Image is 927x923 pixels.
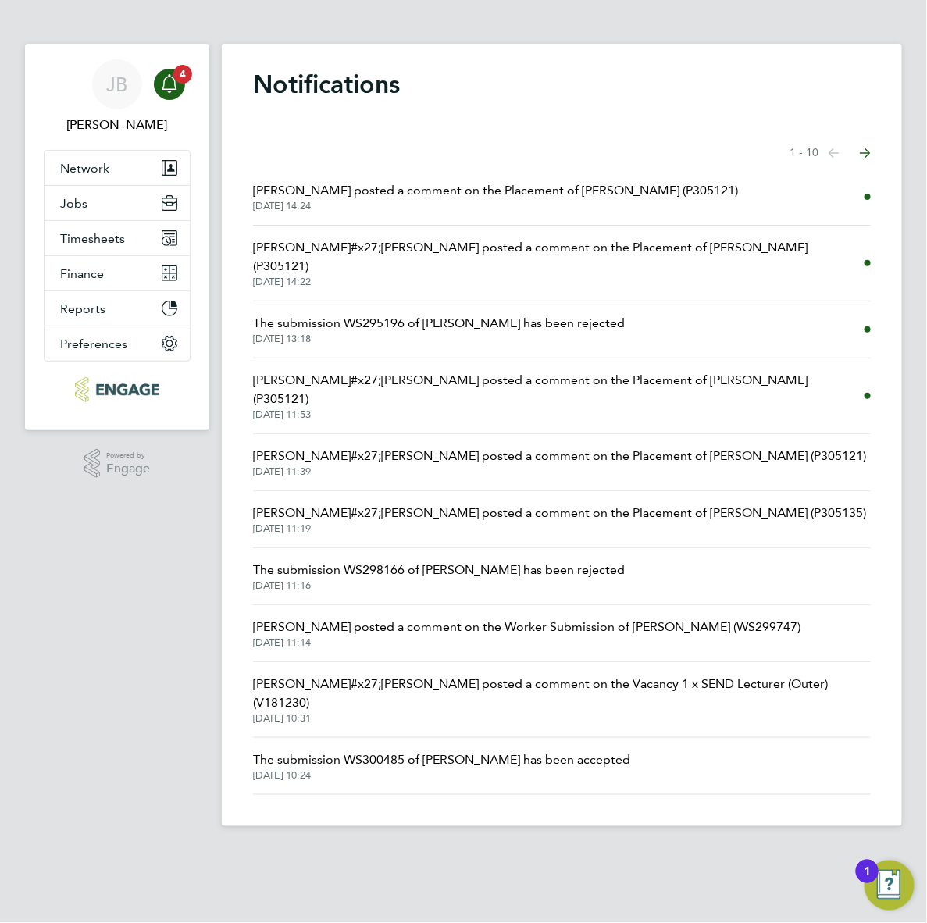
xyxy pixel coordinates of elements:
span: JB [107,74,128,94]
span: Network [60,161,109,176]
a: Go to home page [44,377,191,402]
button: Open Resource Center, 1 new notification [865,861,915,911]
span: [PERSON_NAME]#x27;[PERSON_NAME] posted a comment on the Placement of [PERSON_NAME] (P305121) [253,238,865,276]
a: [PERSON_NAME] posted a comment on the Placement of [PERSON_NAME] (P305121)[DATE] 14:24 [253,181,738,212]
span: Finance [60,266,104,281]
button: Jobs [45,186,190,220]
a: [PERSON_NAME]#x27;[PERSON_NAME] posted a comment on the Placement of [PERSON_NAME] (P305121)[DATE... [253,238,865,288]
a: The submission WS298166 of [PERSON_NAME] has been rejected[DATE] 11:16 [253,561,625,592]
span: Preferences [60,337,127,351]
span: [DATE] 11:53 [253,408,865,421]
span: 1 - 10 [790,145,818,161]
button: Preferences [45,326,190,361]
span: Reports [60,301,105,316]
span: Powered by [106,449,150,462]
span: [DATE] 11:19 [253,522,866,535]
a: [PERSON_NAME] posted a comment on the Worker Submission of [PERSON_NAME] (WS299747)[DATE] 11:14 [253,618,800,649]
a: The submission WS295196 of [PERSON_NAME] has been rejected[DATE] 13:18 [253,314,625,345]
span: Engage [106,462,150,476]
span: [DATE] 11:39 [253,465,866,478]
a: [PERSON_NAME]#x27;[PERSON_NAME] posted a comment on the Vacancy 1 x SEND Lecturer (Outer) (V18123... [253,675,871,725]
span: Josh Boulding [44,116,191,134]
a: [PERSON_NAME]#x27;[PERSON_NAME] posted a comment on the Placement of [PERSON_NAME] (P305135)[DATE... [253,504,866,535]
span: 4 [173,65,192,84]
nav: Main navigation [25,44,209,430]
nav: Select page of notifications list [790,137,871,169]
a: [PERSON_NAME]#x27;[PERSON_NAME] posted a comment on the Placement of [PERSON_NAME] (P305121)[DATE... [253,447,866,478]
span: The submission WS298166 of [PERSON_NAME] has been rejected [253,561,625,579]
button: Finance [45,256,190,290]
div: 1 [864,871,871,892]
span: Jobs [60,196,87,211]
span: [DATE] 10:31 [253,712,871,725]
img: protocol-logo-retina.png [75,377,159,402]
span: [DATE] 11:14 [253,636,800,649]
a: JB[PERSON_NAME] [44,59,191,134]
h1: Notifications [253,69,871,100]
button: Reports [45,291,190,326]
button: Network [45,151,190,185]
span: [PERSON_NAME]#x27;[PERSON_NAME] posted a comment on the Vacancy 1 x SEND Lecturer (Outer) (V181230) [253,675,871,712]
span: The submission WS295196 of [PERSON_NAME] has been rejected [253,314,625,333]
span: [DATE] 11:16 [253,579,625,592]
span: [DATE] 14:22 [253,276,865,288]
button: Timesheets [45,221,190,255]
span: [DATE] 14:24 [253,200,738,212]
span: Timesheets [60,231,125,246]
span: [PERSON_NAME]#x27;[PERSON_NAME] posted a comment on the Placement of [PERSON_NAME] (P305135) [253,504,866,522]
a: Powered byEngage [84,449,151,479]
span: [PERSON_NAME]#x27;[PERSON_NAME] posted a comment on the Placement of [PERSON_NAME] (P305121) [253,447,866,465]
a: 4 [154,59,185,109]
span: [DATE] 10:24 [253,769,630,782]
span: [PERSON_NAME]#x27;[PERSON_NAME] posted a comment on the Placement of [PERSON_NAME] (P305121) [253,371,865,408]
span: [PERSON_NAME] posted a comment on the Placement of [PERSON_NAME] (P305121) [253,181,738,200]
span: [PERSON_NAME] posted a comment on the Worker Submission of [PERSON_NAME] (WS299747) [253,618,800,636]
a: The submission WS300485 of [PERSON_NAME] has been accepted[DATE] 10:24 [253,750,630,782]
span: [DATE] 13:18 [253,333,625,345]
a: [PERSON_NAME]#x27;[PERSON_NAME] posted a comment on the Placement of [PERSON_NAME] (P305121)[DATE... [253,371,865,421]
span: The submission WS300485 of [PERSON_NAME] has been accepted [253,750,630,769]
